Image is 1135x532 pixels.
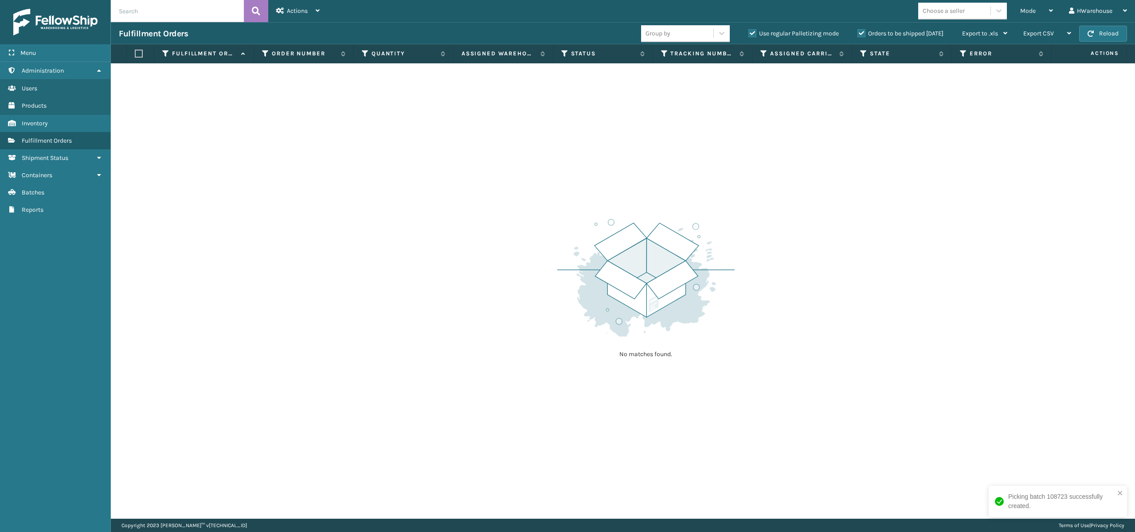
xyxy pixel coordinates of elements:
p: Copyright 2023 [PERSON_NAME]™ v [TECHNICAL_ID] [121,519,247,532]
span: Products [22,102,47,109]
label: Use regular Palletizing mode [748,30,839,37]
span: Menu [20,49,36,57]
span: Reports [22,206,43,214]
label: State [870,50,935,58]
span: Inventory [22,120,48,127]
button: close [1117,489,1123,498]
span: Shipment Status [22,154,68,162]
label: Tracking Number [670,50,735,58]
label: Status [571,50,636,58]
span: Export CSV [1023,30,1054,37]
span: Actions [287,7,308,15]
span: Mode [1020,7,1036,15]
div: Choose a seller [923,6,965,16]
label: Orders to be shipped [DATE] [857,30,943,37]
button: Reload [1079,26,1127,42]
label: Error [970,50,1034,58]
label: Quantity [372,50,436,58]
div: Picking batch 108723 successfully created. [1008,492,1115,511]
label: Fulfillment Order Id [172,50,237,58]
label: Order Number [272,50,337,58]
span: Fulfillment Orders [22,137,72,144]
img: logo [13,9,98,35]
span: Export to .xls [962,30,998,37]
h3: Fulfillment Orders [119,28,188,39]
span: Batches [22,189,44,196]
label: Assigned Warehouse [462,50,536,58]
span: Administration [22,67,64,74]
div: Group by [646,29,670,38]
span: Actions [1054,46,1124,61]
span: Containers [22,171,52,179]
label: Assigned Carrier Service [770,50,835,58]
span: Users [22,85,37,92]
